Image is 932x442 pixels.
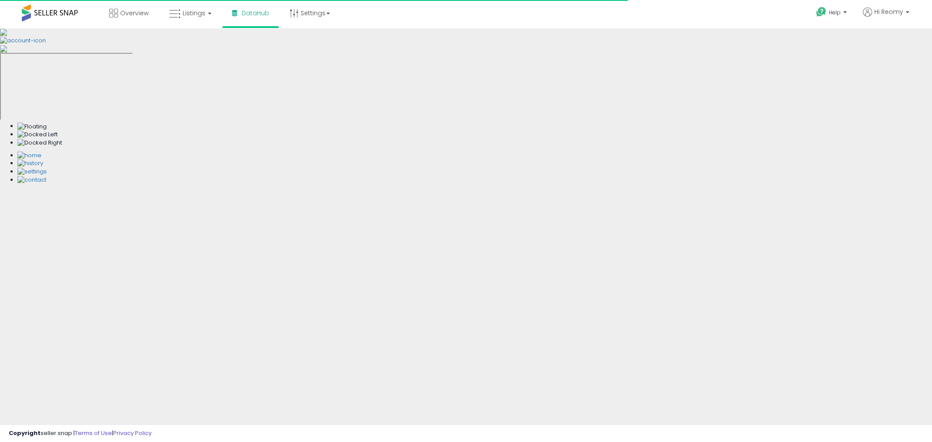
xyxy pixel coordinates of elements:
[829,9,841,16] span: Help
[17,168,47,176] img: Settings
[863,7,909,27] a: Hi Reomy
[17,159,43,168] img: History
[17,152,42,160] img: Home
[816,7,827,17] i: Get Help
[17,176,46,184] img: Contact
[120,9,149,17] span: Overview
[242,9,269,17] span: DataHub
[183,9,205,17] span: Listings
[17,131,58,139] img: Docked Left
[17,123,47,131] img: Floating
[17,139,62,147] img: Docked Right
[874,7,903,16] span: Hi Reomy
